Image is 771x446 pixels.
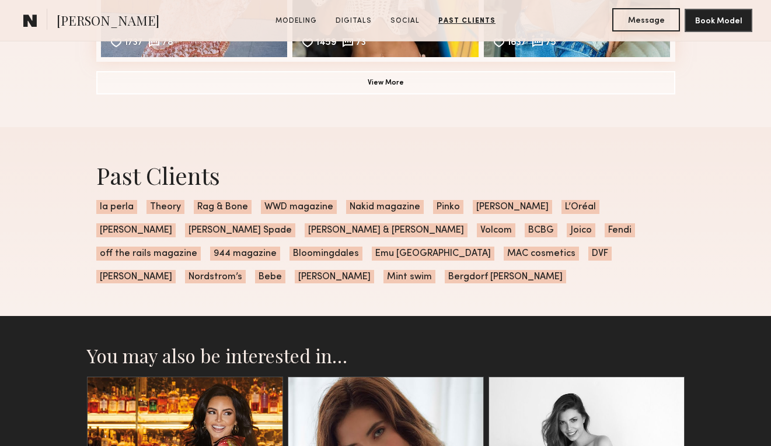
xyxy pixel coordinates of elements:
[561,200,599,214] span: L’Oréal
[289,247,362,261] span: Bloomingdales
[685,9,752,32] button: Book Model
[316,38,337,49] div: 1459
[346,200,424,214] span: Nakid magazine
[383,270,435,284] span: Mint swim
[434,16,500,26] a: Past Clients
[433,200,463,214] span: Pinko
[185,270,246,284] span: Nordstrom’s
[57,12,159,32] span: [PERSON_NAME]
[255,270,285,284] span: Bebe
[331,16,376,26] a: Digitals
[96,270,176,284] span: [PERSON_NAME]
[96,71,675,94] button: View More
[504,247,579,261] span: MAC cosmetics
[146,200,184,214] span: Theory
[445,270,566,284] span: Bergdorf [PERSON_NAME]
[588,247,612,261] span: DVF
[546,38,556,49] div: 75
[96,223,176,237] span: [PERSON_NAME]
[124,38,143,49] div: 1737
[477,223,515,237] span: Volcom
[194,200,252,214] span: Rag & Bone
[372,247,494,261] span: Emu [GEOGRAPHIC_DATA]
[605,223,635,237] span: Fendi
[295,270,374,284] span: [PERSON_NAME]
[567,223,595,237] span: Joico
[612,8,680,31] button: Message
[261,200,337,214] span: WWD magazine
[210,247,280,261] span: 944 magazine
[507,38,526,49] div: 1637
[185,223,295,237] span: [PERSON_NAME] Spade
[305,223,468,237] span: [PERSON_NAME] & [PERSON_NAME]
[525,223,557,237] span: BCBG
[96,200,137,214] span: la perla
[356,38,366,49] div: 73
[87,344,685,367] h2: You may also be interested in…
[96,160,675,191] div: Past Clients
[386,16,424,26] a: Social
[473,200,552,214] span: [PERSON_NAME]
[162,38,173,49] div: 78
[96,247,201,261] span: off the rails magazine
[685,15,752,25] a: Book Model
[271,16,322,26] a: Modeling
